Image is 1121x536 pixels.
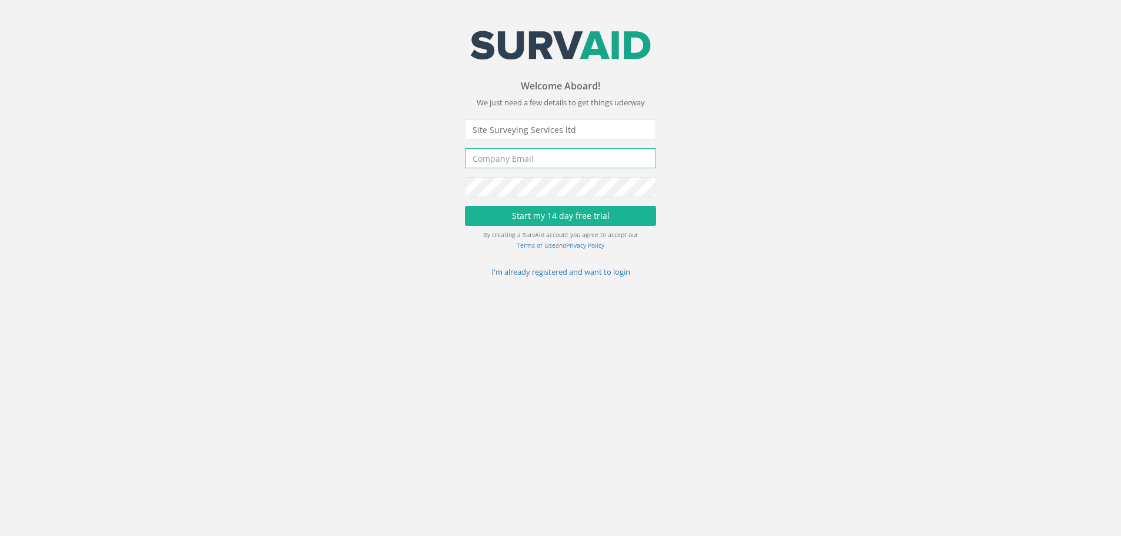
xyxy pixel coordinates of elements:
input: Company Email [465,148,656,168]
a: Privacy Policy [566,241,604,249]
small: By creating a SurvAid account you agree to accept our and [483,231,638,249]
button: Start my 14 day free trial [465,206,656,226]
a: Terms of Use [517,241,555,249]
a: I'm already registered and want to login [491,267,630,277]
input: Company Name [465,119,656,139]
